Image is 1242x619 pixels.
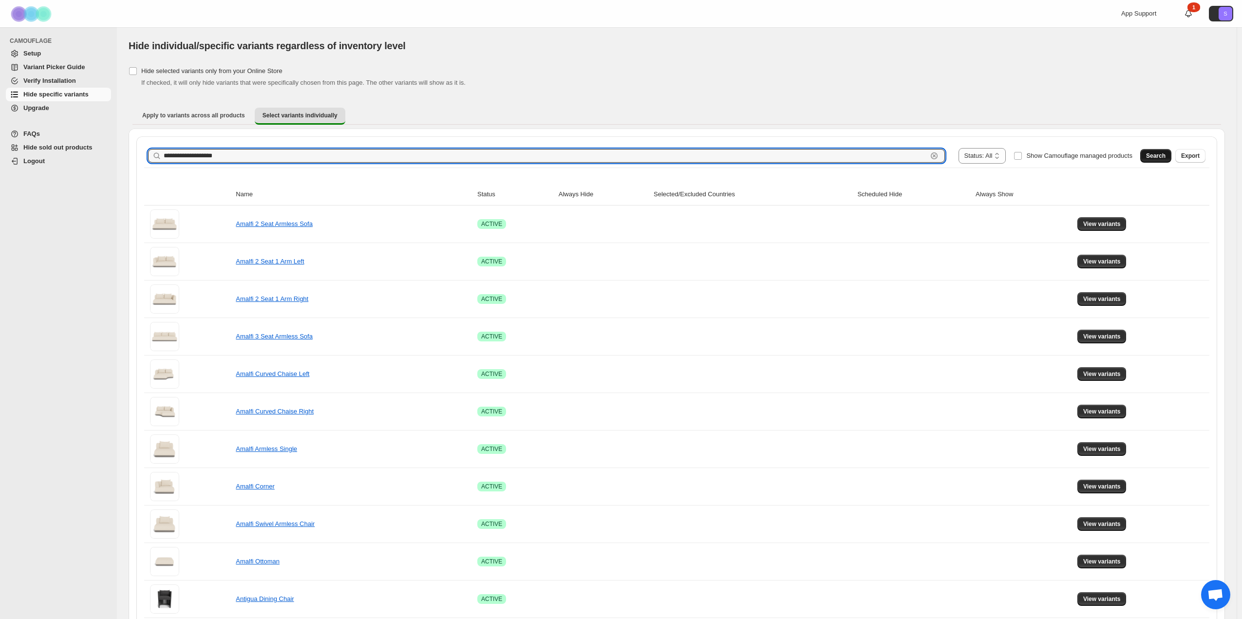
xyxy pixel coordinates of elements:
[150,284,179,314] img: Amalfi 2 Seat 1 Arm Right
[6,88,111,101] a: Hide specific variants
[150,434,179,464] img: Amalfi Armless Single
[23,144,93,151] span: Hide sold out products
[236,595,294,602] a: Antigua Dining Chair
[474,184,556,206] th: Status
[134,108,253,123] button: Apply to variants across all products
[6,101,111,115] a: Upgrade
[481,333,502,340] span: ACTIVE
[236,558,280,565] a: Amalfi Ottoman
[1077,292,1127,306] button: View variants
[1077,592,1127,606] button: View variants
[150,472,179,501] img: Amalfi Corner
[236,333,313,340] a: Amalfi 3 Seat Armless Sofa
[1187,2,1200,12] div: 1
[973,184,1074,206] th: Always Show
[23,157,45,165] span: Logout
[1077,367,1127,381] button: View variants
[150,247,179,276] img: Amalfi 2 Seat 1 Arm Left
[1209,6,1233,21] button: Avatar with initials S
[556,184,651,206] th: Always Hide
[481,595,502,603] span: ACTIVE
[1083,333,1121,340] span: View variants
[150,397,179,426] img: Amalfi Curved Chaise Right
[23,50,41,57] span: Setup
[481,558,502,565] span: ACTIVE
[1223,11,1227,17] text: S
[150,509,179,539] img: Amalfi Swivel Armless Chair
[1140,149,1171,163] button: Search
[236,295,308,302] a: Amalfi 2 Seat 1 Arm Right
[1083,558,1121,565] span: View variants
[854,184,973,206] th: Scheduled Hide
[236,520,315,527] a: Amalfi Swivel Armless Chair
[10,37,112,45] span: CAMOUFLAGE
[1077,217,1127,231] button: View variants
[651,184,854,206] th: Selected/Excluded Countries
[8,0,56,27] img: Camouflage
[481,408,502,415] span: ACTIVE
[481,445,502,453] span: ACTIVE
[236,483,274,490] a: Amalfi Corner
[481,220,502,228] span: ACTIVE
[236,220,313,227] a: Amalfi 2 Seat Armless Sofa
[1077,442,1127,456] button: View variants
[23,63,85,71] span: Variant Picker Guide
[23,91,89,98] span: Hide specific variants
[6,154,111,168] a: Logout
[1184,9,1193,19] a: 1
[1181,152,1200,160] span: Export
[1083,258,1121,265] span: View variants
[1201,580,1230,609] a: Open chat
[1077,480,1127,493] button: View variants
[236,408,314,415] a: Amalfi Curved Chaise Right
[141,79,466,86] span: If checked, it will only hide variants that were specifically chosen from this page. The other va...
[150,547,179,576] img: Amalfi Ottoman
[1077,517,1127,531] button: View variants
[481,258,502,265] span: ACTIVE
[481,370,502,378] span: ACTIVE
[481,295,502,303] span: ACTIVE
[481,520,502,528] span: ACTIVE
[6,47,111,60] a: Setup
[1219,7,1232,20] span: Avatar with initials S
[481,483,502,490] span: ACTIVE
[263,112,338,119] span: Select variants individually
[1175,149,1205,163] button: Export
[1083,370,1121,378] span: View variants
[6,141,111,154] a: Hide sold out products
[1083,220,1121,228] span: View variants
[1077,330,1127,343] button: View variants
[6,74,111,88] a: Verify Installation
[1077,255,1127,268] button: View variants
[236,258,304,265] a: Amalfi 2 Seat 1 Arm Left
[1026,152,1132,159] span: Show Camouflage managed products
[150,322,179,351] img: Amalfi 3 Seat Armless Sofa
[233,184,474,206] th: Name
[1083,595,1121,603] span: View variants
[6,60,111,74] a: Variant Picker Guide
[1146,152,1166,160] span: Search
[6,127,111,141] a: FAQs
[236,445,297,452] a: Amalfi Armless Single
[23,104,49,112] span: Upgrade
[129,40,406,51] span: Hide individual/specific variants regardless of inventory level
[1077,405,1127,418] button: View variants
[255,108,345,125] button: Select variants individually
[1083,520,1121,528] span: View variants
[1083,408,1121,415] span: View variants
[150,359,179,389] img: Amalfi Curved Chaise Left
[141,67,282,75] span: Hide selected variants only from your Online Store
[236,370,309,377] a: Amalfi Curved Chaise Left
[150,584,179,614] img: Antigua Dining Chair
[929,151,939,161] button: Clear
[1077,555,1127,568] button: View variants
[142,112,245,119] span: Apply to variants across all products
[1083,445,1121,453] span: View variants
[150,209,179,239] img: Amalfi 2 Seat Armless Sofa
[1083,483,1121,490] span: View variants
[23,130,40,137] span: FAQs
[1121,10,1156,17] span: App Support
[23,77,76,84] span: Verify Installation
[1083,295,1121,303] span: View variants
